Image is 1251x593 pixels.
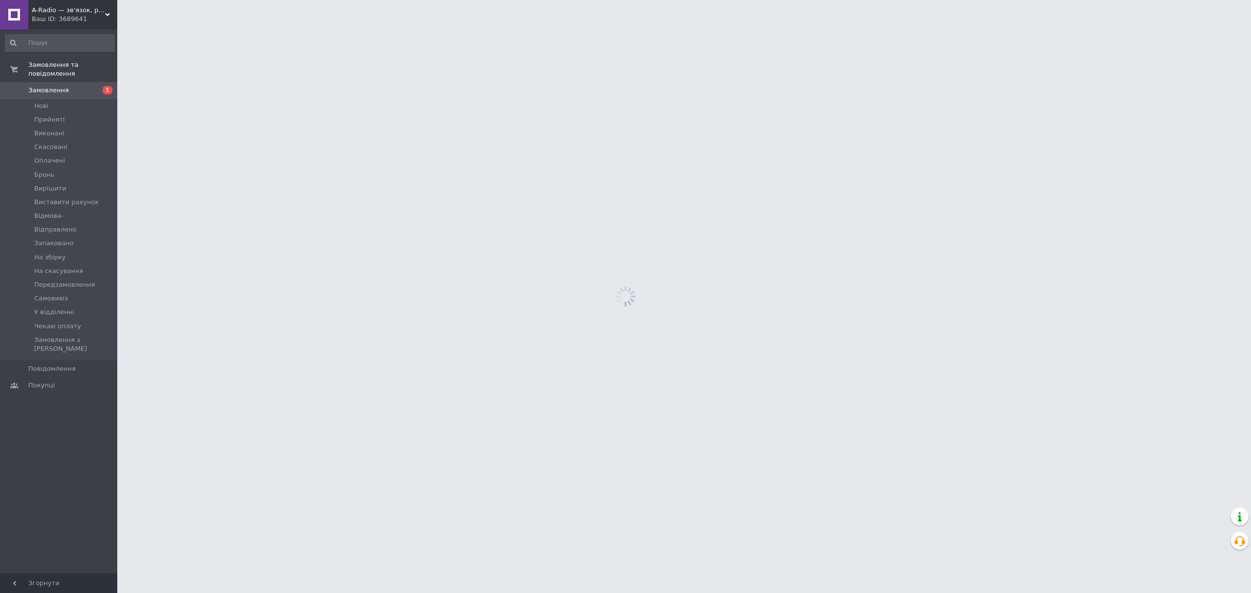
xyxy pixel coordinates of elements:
[34,143,67,151] span: Скасовані
[32,15,117,23] div: Ваш ID: 3689641
[28,61,117,78] span: Замовлення та повідомлення
[34,267,83,275] span: На скасування
[34,225,77,234] span: Відправлено
[34,115,65,124] span: Прийняті
[28,364,76,373] span: Повідомлення
[34,239,74,248] span: Запаковано
[5,34,115,52] input: Пошук
[28,381,55,390] span: Покупці
[34,170,54,179] span: Бронь
[34,322,81,331] span: Чекаю оплату
[34,253,65,262] span: На збірку
[34,308,74,317] span: У відділенні
[34,212,64,220] span: Відмова-
[32,6,105,15] span: A-Radio — зв'язок, радіо, електроніка
[34,156,65,165] span: Оплачені
[34,184,66,193] span: Вирішити
[34,294,68,303] span: Самовивіз
[34,336,114,353] span: Замовлення з [PERSON_NAME]
[28,86,69,95] span: Замовлення
[34,280,95,289] span: Передзамовлення
[103,86,112,94] span: 1
[34,102,48,110] span: Нові
[34,198,99,207] span: Виставити рахунок
[34,129,65,138] span: Виконані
